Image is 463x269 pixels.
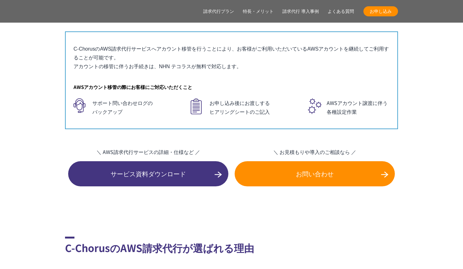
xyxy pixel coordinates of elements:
span: ＼ お見積もりや導入のご相談なら ／ [235,148,395,156]
a: 特長・メリット [243,8,274,15]
a: よくある質問 [328,8,354,15]
span: サービス資料ダウンロード [68,169,228,178]
p: サポート問い合わせログの バックアップ [74,98,155,116]
a: 請求代行 導入事例 [282,8,319,15]
a: お問い合わせ [235,161,395,186]
p: AWSアカウント譲渡に伴う 各種設定作業 [308,98,389,116]
a: 請求代行プラン [203,8,234,15]
a: お申し込み [363,6,398,16]
span: お問い合わせ [235,169,395,178]
p: C-ChorusのAWS請求代行サービスへアカウント移管を行うことにより、お客様がご利用いただいているAWSアカウントを継続してご利用することが可能です。 アカウントの移管に伴うお手続きは、NH... [74,45,389,71]
a: サービス資料ダウンロード [68,161,228,186]
span: ＼ AWS請求代行サービスの詳細・仕様など ／ [68,148,228,156]
h2: C-ChorusのAWS請求代行が選ばれる理由 [65,237,398,255]
h4: AWSアカウント移管の際に お客様にご対応いただくこと [74,83,389,91]
p: お申し込み後にお渡しする ヒアリングシートのご記入 [191,98,272,116]
span: お申し込み [363,8,398,15]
